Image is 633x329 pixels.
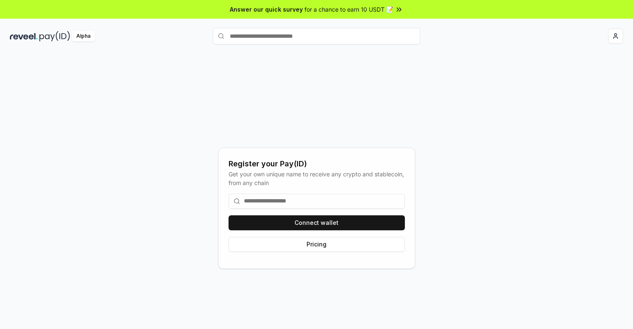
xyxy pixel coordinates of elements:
img: pay_id [39,31,70,41]
img: reveel_dark [10,31,38,41]
span: Answer our quick survey [230,5,303,14]
div: Alpha [72,31,95,41]
div: Register your Pay(ID) [229,158,405,170]
button: Connect wallet [229,215,405,230]
span: for a chance to earn 10 USDT 📝 [304,5,393,14]
button: Pricing [229,237,405,252]
div: Get your own unique name to receive any crypto and stablecoin, from any chain [229,170,405,187]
